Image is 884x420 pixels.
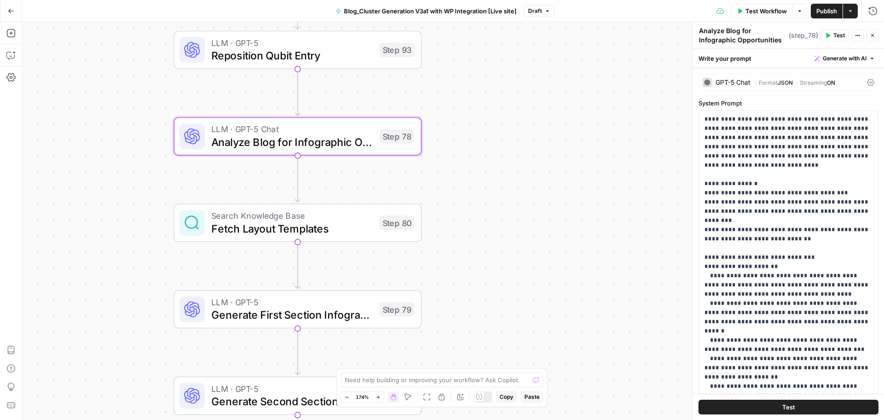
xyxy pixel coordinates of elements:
span: Generate Second Section Infographic Prompt [211,393,375,409]
span: Reposition Qubit Entry [211,47,373,64]
div: Search Knowledge BaseFetch Layout TemplatesStep 80 [174,204,422,242]
div: Step 78 [379,129,414,143]
span: LLM · GPT-5 Chat [211,123,373,136]
span: Format [759,79,778,86]
span: | [754,77,759,87]
span: Paste [524,393,540,401]
button: Test Workflow [731,4,792,18]
g: Edge from step_78 to step_80 [295,156,300,202]
span: Publish [816,6,837,16]
span: Test [833,31,845,40]
span: Generate First Section Infographic Prompt [211,307,373,323]
label: System Prompt [698,99,878,108]
button: Paste [521,391,543,403]
span: Analyze Blog for Infographic Opportunities [211,134,373,150]
div: LLM · GPT-5Generate Second Section Infographic PromptStep 81 [174,377,422,415]
span: ON [827,79,835,86]
span: LLM · GPT-5 [211,296,373,309]
div: Write your prompt [693,49,884,68]
textarea: Analyze Blog for Infographic Opportunities [699,26,786,45]
span: Fetch Layout Templates [211,221,373,237]
span: Copy [500,393,513,401]
div: LLM · GPT-5 ChatAnalyze Blog for Infographic OpportunitiesStep 78 [174,117,422,155]
button: Copy [496,391,517,403]
g: Edge from step_79 to step_81 [295,328,300,375]
span: LLM · GPT-5 [211,36,373,49]
button: Blog_Cluster Generation V3a1 with WP Integration [Live site] [330,4,522,18]
span: Blog_Cluster Generation V3a1 with WP Integration [Live site] [344,6,517,16]
button: Test [698,400,878,414]
span: LLM · GPT-5 [211,382,375,395]
g: Edge from step_80 to step_79 [295,242,300,289]
span: 174% [356,393,369,401]
g: Edge from step_93 to step_78 [295,69,300,116]
div: LLM · GPT-5Reposition Qubit EntryStep 93 [174,31,422,69]
span: Generate with AI [823,54,867,63]
button: Test [821,29,849,41]
span: Test [782,402,795,412]
span: Draft [528,7,542,15]
div: Step 93 [379,43,414,57]
span: Streaming [800,79,827,86]
button: Publish [811,4,843,18]
div: LLM · GPT-5Generate First Section Infographic PromptStep 79 [174,290,422,328]
button: Generate with AI [811,52,878,64]
div: Step 80 [379,216,414,230]
span: | [793,77,800,87]
div: GPT-5 Chat [715,79,750,86]
div: Step 79 [379,302,414,316]
span: Test Workflow [745,6,787,16]
span: Search Knowledge Base [211,209,373,222]
button: Draft [524,5,554,17]
span: JSON [778,79,793,86]
span: ( step_78 ) [789,31,818,40]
